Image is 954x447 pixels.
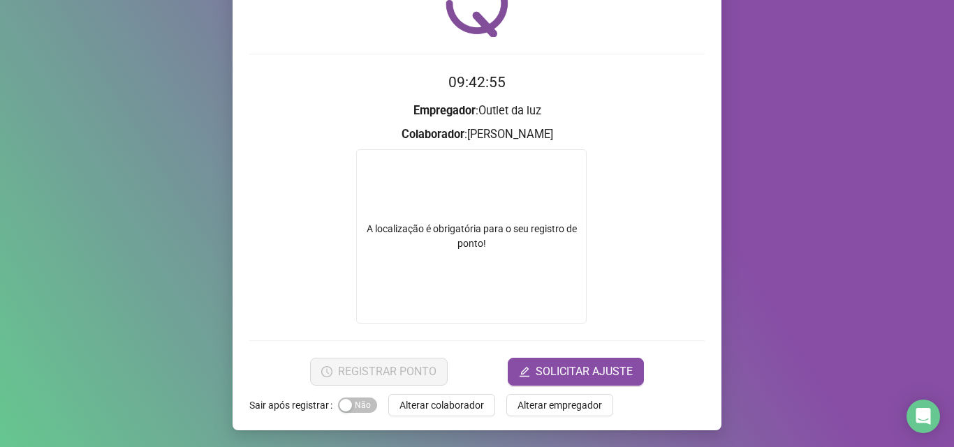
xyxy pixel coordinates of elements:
span: SOLICITAR AJUSTE [536,363,633,380]
button: Alterar colaborador [388,394,495,416]
span: edit [519,366,530,377]
h3: : Outlet da luz [249,102,705,120]
strong: Colaborador [402,128,464,141]
strong: Empregador [413,104,476,117]
h3: : [PERSON_NAME] [249,126,705,144]
button: editSOLICITAR AJUSTE [508,358,644,386]
span: Alterar colaborador [399,397,484,413]
span: Alterar empregador [518,397,602,413]
div: Open Intercom Messenger [907,400,940,433]
button: REGISTRAR PONTO [310,358,448,386]
button: Alterar empregador [506,394,613,416]
time: 09:42:55 [448,74,506,91]
div: A localização é obrigatória para o seu registro de ponto! [357,222,586,251]
label: Sair após registrar [249,394,338,416]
